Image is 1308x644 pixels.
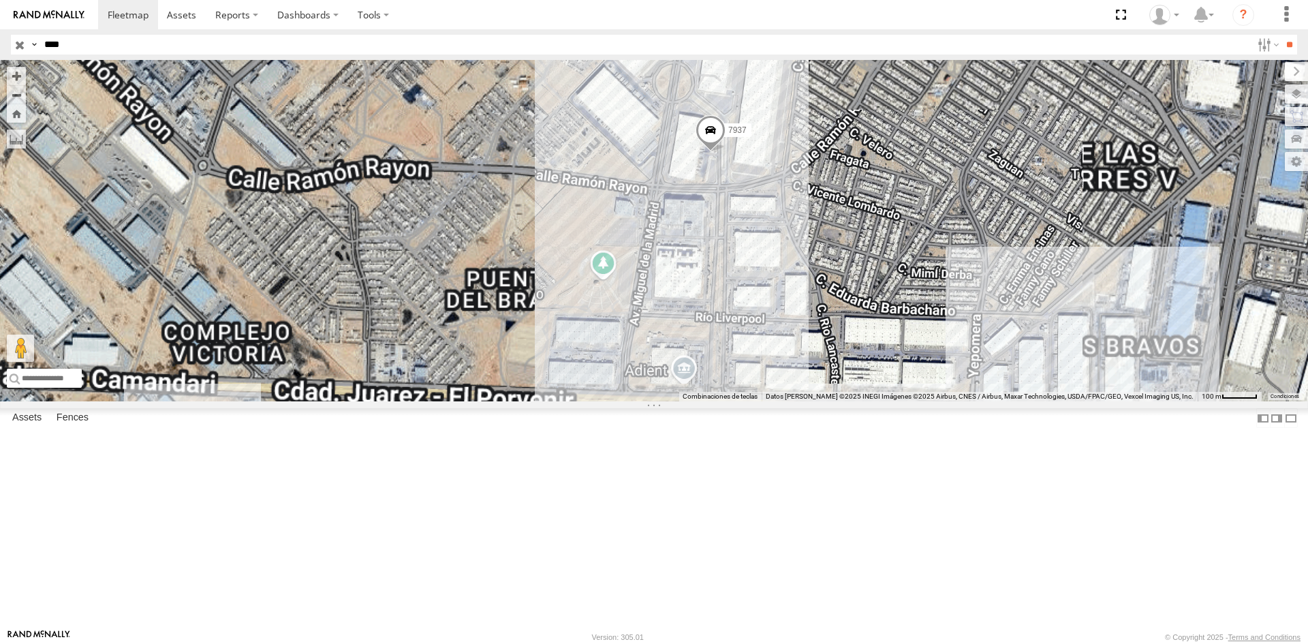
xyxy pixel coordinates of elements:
label: Measure [7,129,26,149]
label: Map Settings [1285,152,1308,171]
span: 7937 [728,125,747,135]
button: Zoom Home [7,104,26,123]
label: Search Query [29,35,40,55]
a: Condiciones [1271,394,1299,399]
img: rand-logo.svg [14,10,84,20]
label: Hide Summary Table [1284,408,1298,428]
div: © Copyright 2025 - [1165,633,1301,641]
i: ? [1232,4,1254,26]
div: foxconn f [1144,5,1184,25]
button: Combinaciones de teclas [683,392,758,401]
label: Search Filter Options [1252,35,1281,55]
label: Assets [5,409,48,428]
label: Dock Summary Table to the Left [1256,408,1270,428]
button: Zoom in [7,67,26,85]
span: Datos [PERSON_NAME] ©2025 INEGI Imágenes ©2025 Airbus, CNES / Airbus, Maxar Technologies, USDA/FP... [766,393,1194,400]
button: Zoom out [7,85,26,104]
button: Arrastra el hombrecito naranja al mapa para abrir Street View [7,335,34,362]
button: Escala del mapa: 100 m por 49 píxeles [1198,392,1262,401]
label: Dock Summary Table to the Right [1270,408,1283,428]
a: Terms and Conditions [1228,633,1301,641]
a: Visit our Website [7,630,70,644]
span: 100 m [1202,393,1221,400]
div: Version: 305.01 [592,633,644,641]
label: Fences [50,409,95,428]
